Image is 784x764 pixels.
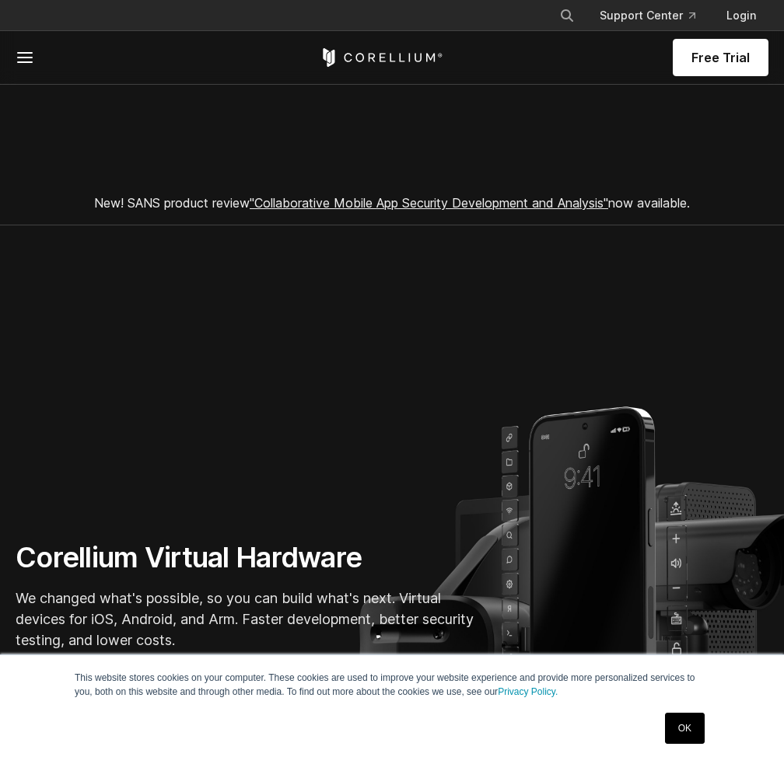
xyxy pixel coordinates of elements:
a: Support Center [587,2,708,30]
a: Login [714,2,768,30]
span: New! SANS product review now available. [94,195,690,211]
a: Privacy Policy. [498,686,558,697]
button: Search [553,2,581,30]
p: This website stores cookies on your computer. These cookies are used to improve your website expe... [75,671,709,699]
a: Free Trial [673,39,768,76]
a: "Collaborative Mobile App Security Development and Analysis" [250,195,608,211]
h1: Corellium Virtual Hardware [16,540,482,575]
p: We changed what's possible, so you can build what's next. Virtual devices for iOS, Android, and A... [16,588,482,651]
span: Free Trial [691,48,750,67]
div: Navigation Menu [547,2,768,30]
a: Corellium Home [320,48,443,67]
a: OK [665,713,705,744]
